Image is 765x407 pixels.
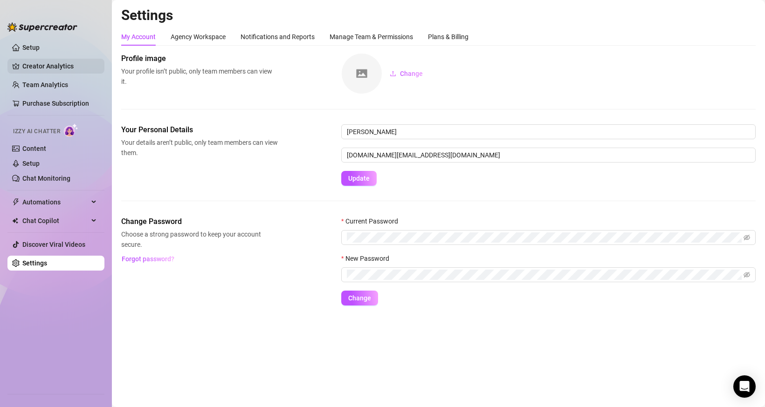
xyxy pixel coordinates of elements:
a: Content [22,145,46,152]
button: Change [382,66,430,81]
h2: Settings [121,7,756,24]
span: eye-invisible [744,271,750,278]
span: Update [348,175,370,182]
span: Change [400,70,423,77]
span: Chat Copilot [22,213,89,228]
input: Enter new email [341,148,756,163]
div: My Account [121,32,156,42]
span: Your details aren’t public, only team members can view them. [121,137,278,158]
span: Change [348,294,371,302]
img: logo-BBDzfeDw.svg [7,22,77,32]
label: New Password [341,253,395,264]
label: Current Password [341,216,404,226]
span: Profile image [121,53,278,64]
a: Chat Monitoring [22,175,70,182]
input: Enter name [341,124,756,139]
a: Setup [22,160,40,167]
span: Your Personal Details [121,124,278,136]
img: Chat Copilot [12,217,18,224]
span: Izzy AI Chatter [13,127,60,136]
span: Change Password [121,216,278,227]
div: Open Intercom Messenger [733,375,756,398]
div: Notifications and Reports [241,32,315,42]
span: eye-invisible [744,234,750,241]
a: Purchase Subscription [22,96,97,111]
a: Creator Analytics [22,59,97,74]
span: upload [390,70,396,77]
button: Update [341,171,377,186]
a: Settings [22,259,47,267]
button: Forgot password? [121,251,174,266]
a: Discover Viral Videos [22,241,85,248]
span: thunderbolt [12,198,20,206]
img: square-placeholder.png [342,54,382,94]
span: Forgot password? [122,255,174,263]
span: Choose a strong password to keep your account secure. [121,229,278,250]
div: Agency Workspace [171,32,226,42]
img: AI Chatter [64,123,78,137]
div: Manage Team & Permissions [330,32,413,42]
input: New Password [347,270,742,280]
span: Your profile isn’t public, only team members can view it. [121,66,278,87]
span: Automations [22,195,89,210]
a: Setup [22,44,40,51]
input: Current Password [347,232,742,243]
button: Change [341,291,378,305]
div: Plans & Billing [428,32,469,42]
a: Team Analytics [22,81,68,88]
